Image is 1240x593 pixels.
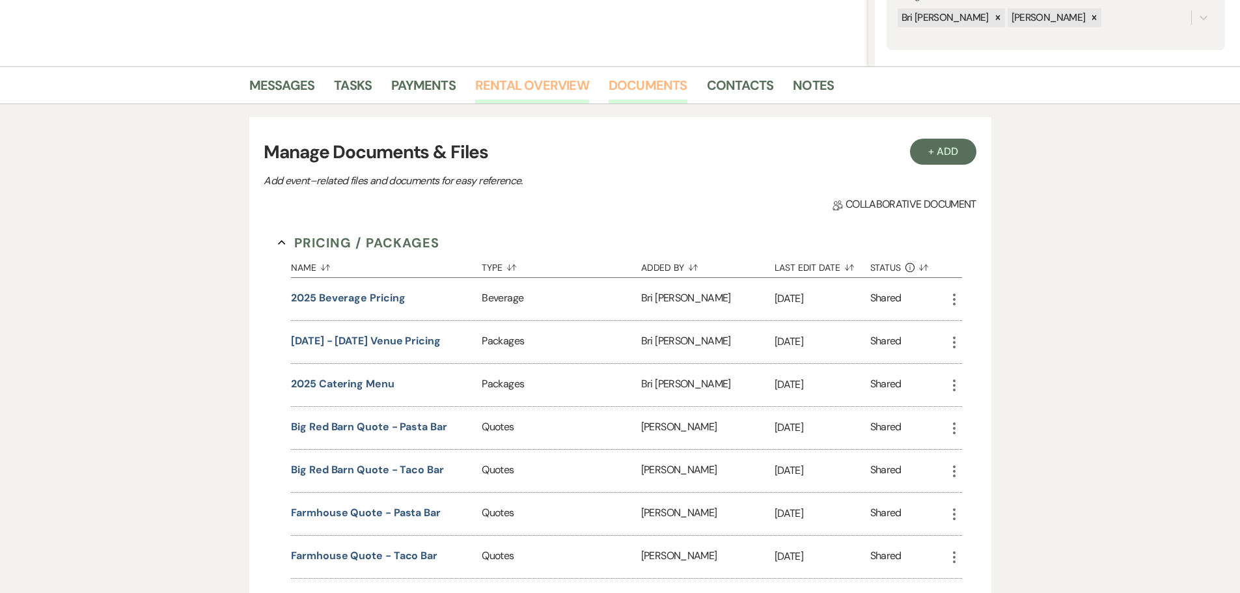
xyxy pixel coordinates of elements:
a: Contacts [707,75,774,103]
div: Shared [870,290,902,308]
a: Tasks [334,75,372,103]
div: Shared [870,462,902,480]
a: Messages [249,75,315,103]
div: [PERSON_NAME] [641,493,775,535]
div: Packages [482,321,641,363]
div: Bri [PERSON_NAME] [898,8,991,27]
button: + Add [910,139,976,165]
button: 2025 Catering Menu [291,376,394,392]
div: Quotes [482,536,641,578]
a: Rental Overview [475,75,589,103]
button: Status [870,253,946,277]
button: Big Red Barn Quote - Taco Bar [291,462,444,478]
button: Farmhouse Quote - Pasta Bar [291,505,441,521]
button: Type [482,253,641,277]
div: Bri [PERSON_NAME] [641,364,775,406]
div: Shared [870,548,902,566]
div: [PERSON_NAME] [1008,8,1088,27]
p: [DATE] [775,462,870,479]
div: [PERSON_NAME] [641,450,775,492]
div: Quotes [482,450,641,492]
button: [DATE] - [DATE] Venue Pricing [291,333,441,349]
p: [DATE] [775,505,870,522]
p: Add event–related files and documents for easy reference. [264,172,719,189]
div: Shared [870,376,902,394]
p: [DATE] [775,419,870,436]
div: Beverage [482,278,641,320]
span: Status [870,263,902,272]
button: Name [291,253,482,277]
p: [DATE] [775,333,870,350]
button: Big Red Barn Quote - Pasta Bar [291,419,447,435]
h3: Manage Documents & Files [264,139,976,166]
a: Documents [609,75,687,103]
div: Bri [PERSON_NAME] [641,278,775,320]
div: Shared [870,505,902,523]
p: [DATE] [775,290,870,307]
div: Shared [870,419,902,437]
p: [DATE] [775,376,870,393]
button: Added By [641,253,775,277]
button: Farmhouse Quote - Taco Bar [291,548,437,564]
div: Shared [870,333,902,351]
div: Quotes [482,493,641,535]
div: Packages [482,364,641,406]
button: Pricing / Packages [278,233,439,253]
div: Quotes [482,407,641,449]
a: Payments [391,75,456,103]
span: Collaborative document [833,197,976,212]
button: 2025 Beverage Pricing [291,290,405,306]
button: Last Edit Date [775,253,870,277]
div: [PERSON_NAME] [641,407,775,449]
p: [DATE] [775,548,870,565]
a: Notes [793,75,834,103]
div: [PERSON_NAME] [641,536,775,578]
div: Bri [PERSON_NAME] [641,321,775,363]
